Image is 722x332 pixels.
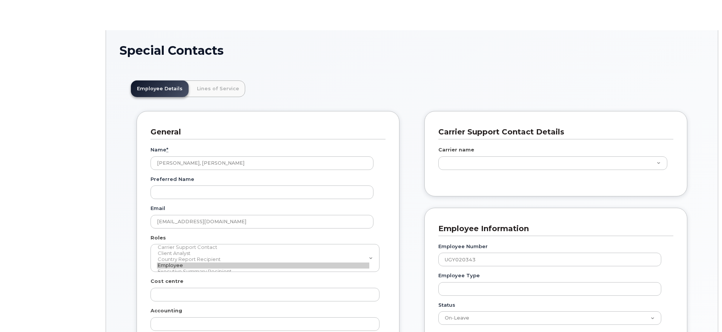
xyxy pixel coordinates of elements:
[438,127,668,137] h3: Carrier Support Contact Details
[157,256,369,263] option: Country Report Recipient
[157,250,369,256] option: Client Analyst
[166,147,168,153] abbr: required
[151,127,380,137] h3: General
[438,243,488,250] label: Employee Number
[157,244,369,250] option: Carrier Support Contact
[438,224,668,234] h3: Employee Information
[438,301,455,309] label: Status
[151,234,166,241] label: Roles
[151,307,182,314] label: Accounting
[151,205,165,212] label: Email
[438,146,474,153] label: Carrier name
[157,263,369,269] option: Employee
[157,269,369,275] option: Executive Summary Recipient
[151,278,183,285] label: Cost centre
[131,80,189,97] a: Employee Details
[151,176,194,183] label: Preferred Name
[120,44,704,57] h1: Special Contacts
[438,272,480,279] label: Employee Type
[151,146,168,153] label: Name
[191,80,245,97] a: Lines of Service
